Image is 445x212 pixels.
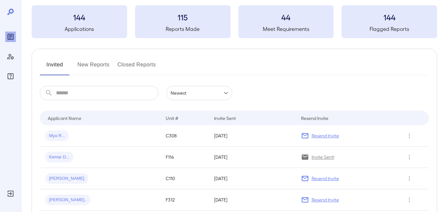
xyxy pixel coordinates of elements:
[160,168,209,189] td: C110
[209,125,296,147] td: [DATE]
[209,189,296,211] td: [DATE]
[32,12,127,22] h3: 144
[404,130,415,141] button: Row Actions
[238,25,334,33] h5: Meet Requirements
[312,154,334,160] p: Invite Sent!
[5,51,16,62] div: Manage Users
[45,197,91,203] span: [PERSON_NAME]..
[32,25,127,33] h5: Applications
[5,71,16,82] div: FAQ
[301,114,328,122] div: Resend Invite
[135,12,231,22] h3: 115
[48,114,81,122] div: Applicant Name
[160,189,209,211] td: F312
[40,59,70,75] button: Invited
[238,12,334,22] h3: 44
[166,114,178,122] div: Unit #
[45,176,88,182] span: [PERSON_NAME]
[160,125,209,147] td: C308
[404,173,415,184] button: Row Actions
[312,197,339,203] p: Resend Invite
[209,168,296,189] td: [DATE]
[160,147,209,168] td: F114
[404,152,415,162] button: Row Actions
[214,114,236,122] div: Invite Sent
[209,147,296,168] td: [DATE]
[342,25,437,33] h5: Flagged Reports
[32,5,437,38] summary: 144Applications115Reports Made44Meet Requirements144Flagged Reports
[312,175,339,182] p: Resend Invite
[5,32,16,42] div: Reports
[404,195,415,205] button: Row Actions
[166,86,232,100] div: Newest
[342,12,437,22] h3: 144
[312,132,339,139] p: Resend Invite
[45,154,73,160] span: Kemar D...
[45,133,69,139] span: Mya R...
[118,59,156,75] button: Closed Reports
[135,25,231,33] h5: Reports Made
[77,59,110,75] button: New Reports
[5,188,16,199] div: Log Out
